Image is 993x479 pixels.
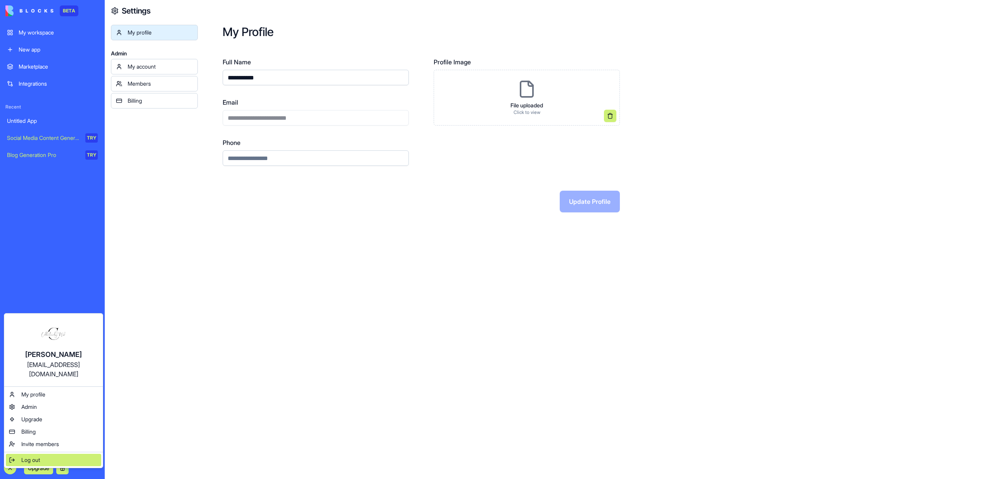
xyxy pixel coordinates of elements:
div: [PERSON_NAME] [12,349,95,360]
span: My profile [21,391,45,398]
img: ACg8ocLmfDV33XXXeeYGbxz-YLHdStS8538tlmVIEiXjIuPPJZ88z-R2=s96-c [41,321,66,346]
span: Log out [21,456,40,464]
div: TRY [85,133,98,143]
div: Social Media Content Generator [7,134,80,142]
a: Upgrade [6,413,101,426]
span: Billing [21,428,36,436]
a: Invite members [6,438,101,450]
div: TRY [85,150,98,160]
span: Invite members [21,440,59,448]
span: Admin [21,403,37,411]
div: Untitled App [7,117,98,125]
span: Recent [2,104,102,110]
a: Admin [6,401,101,413]
a: [PERSON_NAME][EMAIL_ADDRESS][DOMAIN_NAME] [6,315,101,385]
span: Upgrade [21,415,42,423]
a: Billing [6,426,101,438]
div: Blog Generation Pro [7,151,80,159]
a: My profile [6,388,101,401]
div: [EMAIL_ADDRESS][DOMAIN_NAME] [12,360,95,379]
